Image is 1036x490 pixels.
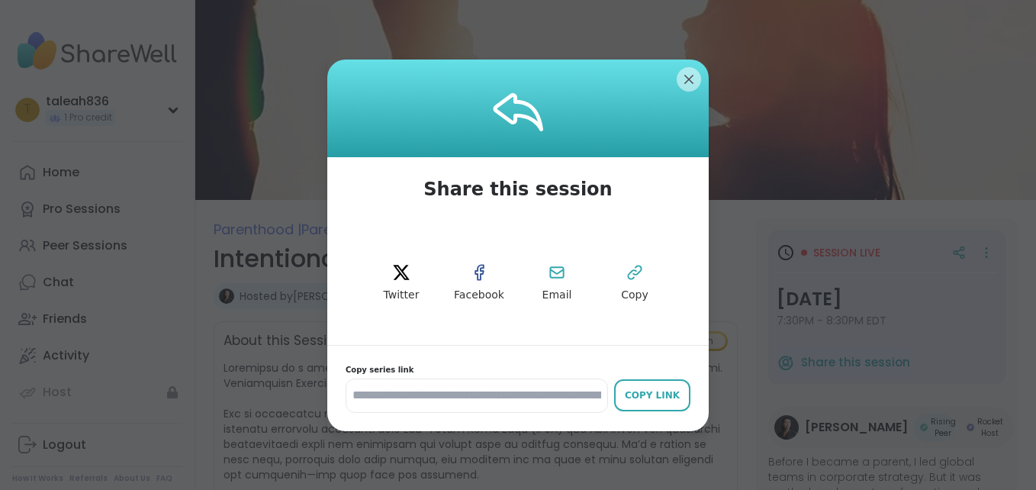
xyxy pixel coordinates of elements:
[542,288,572,303] span: Email
[523,249,591,318] button: Email
[405,157,630,221] span: Share this session
[384,288,420,303] span: Twitter
[367,249,436,318] button: Twitter
[614,379,690,411] button: Copy Link
[445,249,513,318] button: Facebook
[367,249,436,318] button: twitter
[454,288,504,303] span: Facebook
[621,288,648,303] span: Copy
[622,388,683,402] div: Copy Link
[346,364,690,376] span: Copy series link
[600,249,669,318] button: Copy
[445,249,513,318] button: facebook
